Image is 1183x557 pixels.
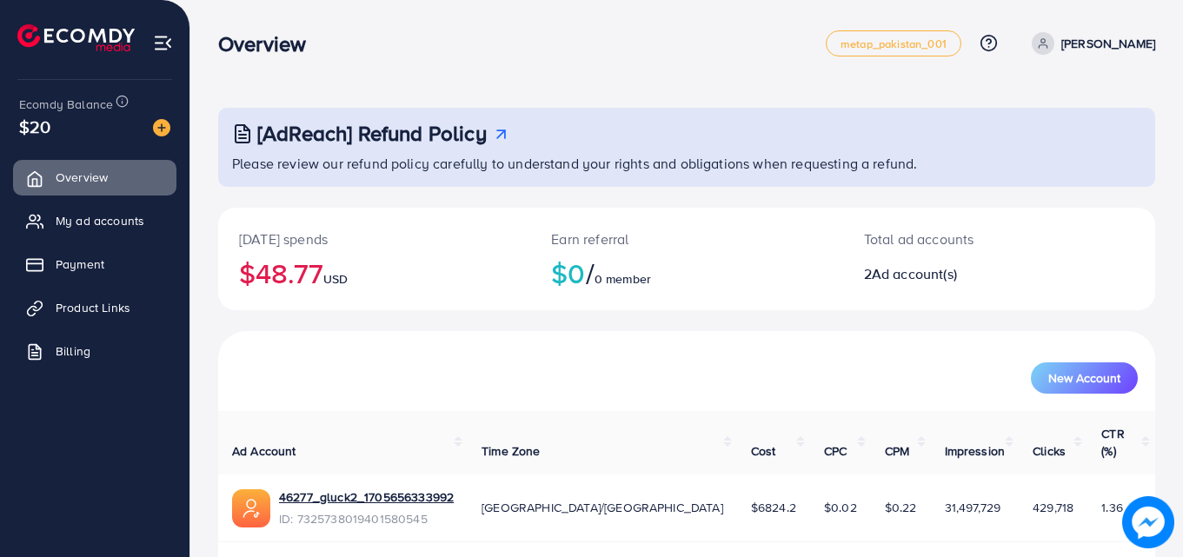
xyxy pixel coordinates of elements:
p: Please review our refund policy carefully to understand your rights and obligations when requesti... [232,153,1145,174]
span: New Account [1048,372,1120,384]
span: $6824.2 [751,499,796,516]
p: Total ad accounts [864,229,1057,249]
span: metap_pakistan_001 [841,38,947,50]
span: Ad account(s) [872,264,957,283]
span: My ad accounts [56,212,144,229]
span: 31,497,729 [945,499,1001,516]
a: [PERSON_NAME] [1025,32,1155,55]
img: image [1122,496,1174,548]
span: CPM [885,442,909,460]
h3: [AdReach] Refund Policy [257,121,487,146]
span: Ecomdy Balance [19,96,113,113]
a: Payment [13,247,176,282]
img: menu [153,33,173,53]
h2: $48.77 [239,256,509,289]
a: Billing [13,334,176,368]
img: image [153,119,170,136]
span: 1.36 [1101,499,1123,516]
span: 429,718 [1033,499,1073,516]
button: New Account [1031,362,1138,394]
span: Ad Account [232,442,296,460]
a: metap_pakistan_001 [826,30,961,56]
span: Impression [945,442,1006,460]
img: ic-ads-acc.e4c84228.svg [232,489,270,527]
a: Product Links [13,290,176,325]
h3: Overview [218,31,320,56]
span: Time Zone [482,442,540,460]
span: Overview [56,169,108,186]
span: Billing [56,342,90,360]
span: Product Links [56,299,130,316]
span: USD [323,270,348,288]
h2: 2 [864,266,1057,282]
a: My ad accounts [13,203,176,238]
a: Overview [13,160,176,195]
span: / [586,253,595,293]
span: $0.22 [885,499,917,516]
span: ID: 7325738019401580545 [279,510,454,527]
span: CPC [824,442,847,460]
span: CTR (%) [1101,425,1124,460]
p: Earn referral [551,229,821,249]
span: Clicks [1033,442,1066,460]
a: 46277_gluck2_1705656333992 [279,488,454,506]
span: [GEOGRAPHIC_DATA]/[GEOGRAPHIC_DATA] [482,499,723,516]
span: 0 member [595,270,651,288]
p: [PERSON_NAME] [1061,33,1155,54]
img: logo [17,24,135,51]
p: [DATE] spends [239,229,509,249]
span: Payment [56,255,104,273]
h2: $0 [551,256,821,289]
span: $20 [19,114,50,139]
span: $0.02 [824,499,857,516]
span: Cost [751,442,776,460]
